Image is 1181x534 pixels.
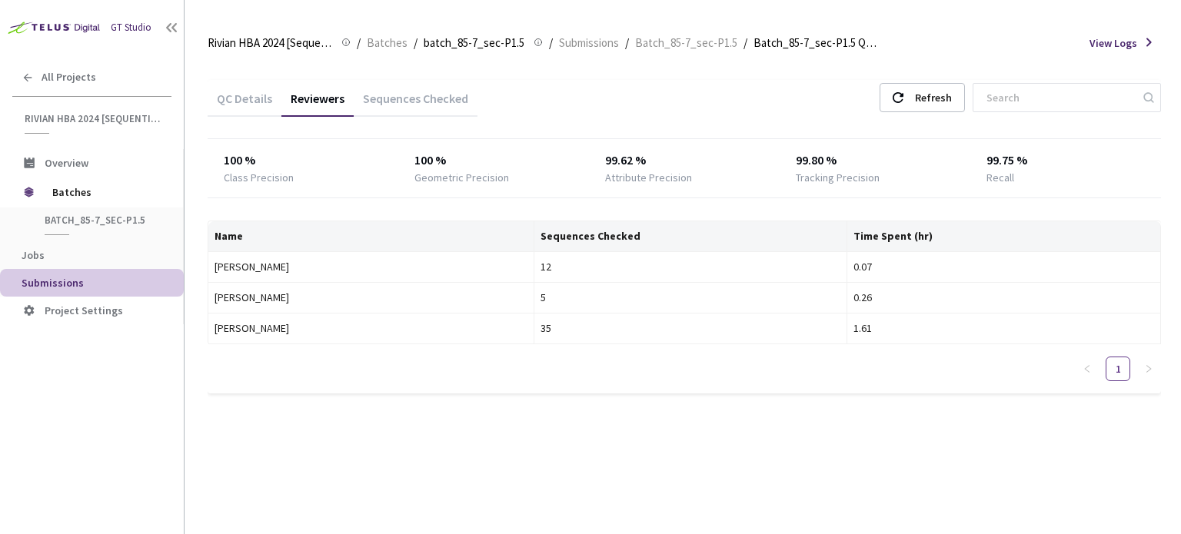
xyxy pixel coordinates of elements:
[1106,357,1129,380] a: 1
[25,112,162,125] span: Rivian HBA 2024 [Sequential]
[549,34,553,52] li: /
[215,258,527,275] div: [PERSON_NAME]
[22,248,45,262] span: Jobs
[1106,357,1130,381] li: 1
[1144,364,1153,373] span: right
[559,34,619,52] span: Submissions
[45,214,158,227] span: batch_85-7_sec-P1.5
[367,34,408,52] span: Batches
[635,34,737,52] span: Batch_85-7_sec-P1.5
[1083,364,1092,373] span: left
[796,170,880,185] div: Tracking Precision
[42,71,96,84] span: All Projects
[1090,35,1137,51] span: View Logs
[744,34,747,52] li: /
[414,170,509,185] div: Geometric Precision
[45,303,123,317] span: Project Settings
[853,289,1154,306] div: 0.26
[354,91,477,117] div: Sequences Checked
[1136,357,1161,381] li: Next Page
[847,221,1161,252] th: Time Spent (hr)
[632,34,740,51] a: Batch_85-7_sec-P1.5
[357,34,361,52] li: /
[977,84,1141,111] input: Search
[414,34,418,52] li: /
[986,151,1146,170] div: 99.75 %
[52,177,158,207] span: Batches
[281,91,354,117] div: Reviewers
[414,151,574,170] div: 100 %
[541,320,841,337] div: 35
[215,289,527,306] div: [PERSON_NAME]
[605,170,692,185] div: Attribute Precision
[208,221,534,252] th: Name
[424,34,524,52] span: batch_85-7_sec-P1.5
[1075,357,1099,381] li: Previous Page
[111,21,151,35] div: GT Studio
[915,84,952,111] div: Refresh
[208,91,281,117] div: QC Details
[45,156,88,170] span: Overview
[853,258,1154,275] div: 0.07
[1075,357,1099,381] button: left
[986,170,1014,185] div: Recall
[541,289,841,306] div: 5
[556,34,622,51] a: Submissions
[22,276,84,290] span: Submissions
[215,320,527,337] div: [PERSON_NAME]
[224,170,294,185] div: Class Precision
[625,34,629,52] li: /
[541,258,841,275] div: 12
[605,151,764,170] div: 99.62 %
[208,34,332,52] span: Rivian HBA 2024 [Sequential]
[754,34,878,52] span: Batch_85-7_sec-P1.5 QC - [DATE]
[796,151,955,170] div: 99.80 %
[853,320,1154,337] div: 1.61
[534,221,848,252] th: Sequences Checked
[1136,357,1161,381] button: right
[224,151,383,170] div: 100 %
[364,34,411,51] a: Batches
